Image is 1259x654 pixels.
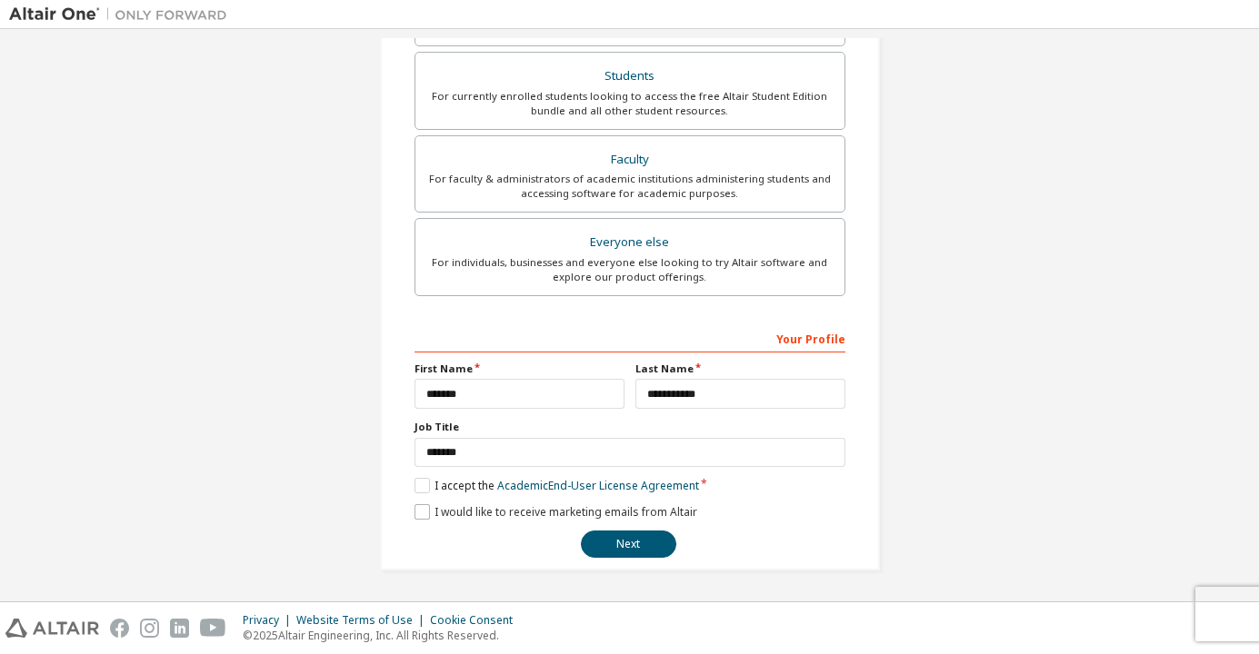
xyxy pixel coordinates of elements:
[415,323,845,352] div: Your Profile
[9,5,236,24] img: Altair One
[140,619,159,638] img: instagram.svg
[415,420,845,434] label: Job Title
[296,613,430,628] div: Website Terms of Use
[426,147,834,173] div: Faculty
[426,89,834,118] div: For currently enrolled students looking to access the free Altair Student Edition bundle and all ...
[415,478,699,493] label: I accept the
[426,255,834,284] div: For individuals, businesses and everyone else looking to try Altair software and explore our prod...
[426,230,834,255] div: Everyone else
[497,478,699,493] a: Academic End-User License Agreement
[110,619,129,638] img: facebook.svg
[170,619,189,638] img: linkedin.svg
[426,64,834,89] div: Students
[426,172,834,201] div: For faculty & administrators of academic institutions administering students and accessing softwa...
[430,613,524,628] div: Cookie Consent
[200,619,226,638] img: youtube.svg
[243,628,524,643] p: © 2025 Altair Engineering, Inc. All Rights Reserved.
[415,504,697,520] label: I would like to receive marketing emails from Altair
[415,362,625,376] label: First Name
[581,530,676,558] button: Next
[5,619,99,638] img: altair_logo.svg
[635,362,845,376] label: Last Name
[243,613,296,628] div: Privacy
